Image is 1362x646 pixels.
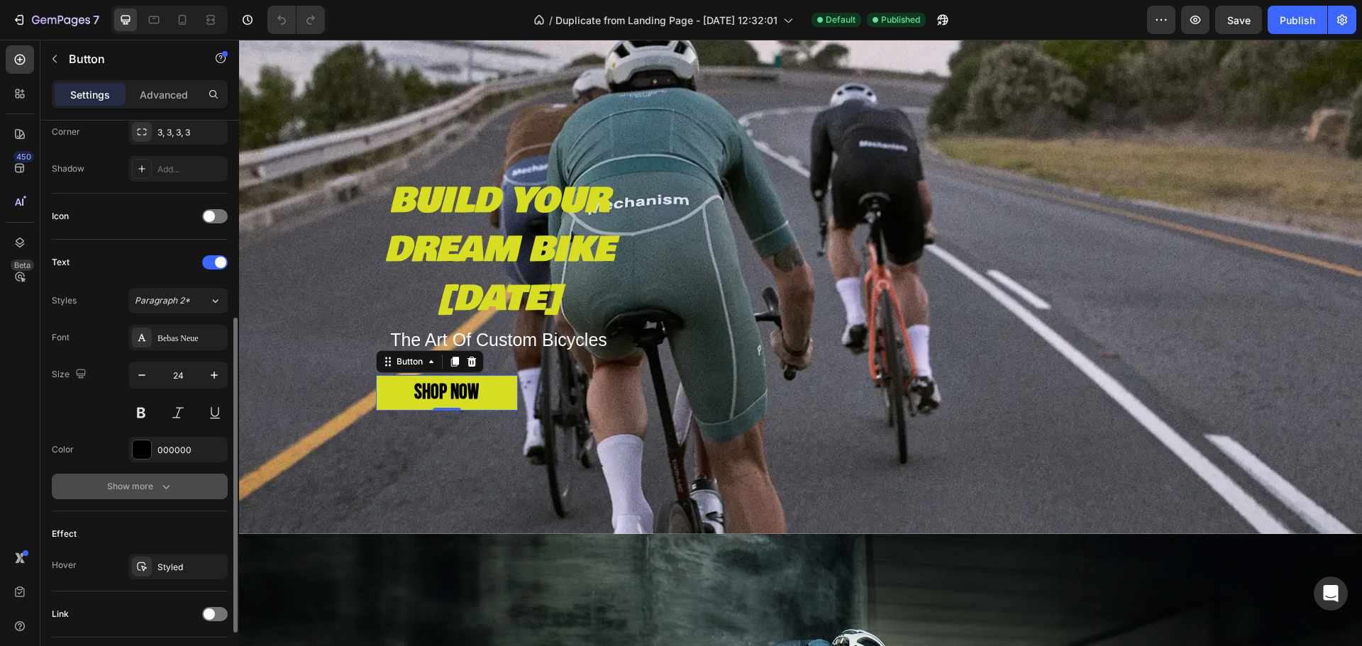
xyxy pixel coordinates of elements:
div: Open Intercom Messenger [1314,577,1348,611]
div: Publish [1280,13,1315,28]
button: Publish [1268,6,1327,34]
p: 7 [93,11,99,28]
div: Color [52,443,74,456]
div: Text [52,256,70,269]
p: Settings [70,87,110,102]
div: Undo/Redo [267,6,325,34]
div: Styles [52,294,77,307]
div: Effect [52,528,77,540]
div: 3, 3, 3, 3 [157,126,224,139]
span: / [549,13,553,28]
div: Hover [52,559,77,572]
button: Paragraph 2* [128,288,228,313]
span: Duplicate from Landing Page - [DATE] 12:32:01 [555,13,777,28]
p: Button [69,50,189,67]
span: Default [826,13,856,26]
div: Shadow [52,162,84,175]
div: Icon [52,210,69,223]
span: Published [881,13,920,26]
div: Font [52,331,70,344]
div: Styled [157,561,224,574]
div: Add... [157,163,224,176]
span: Save [1227,14,1251,26]
div: Show more [107,479,173,494]
div: Beta [11,260,34,271]
button: Show more [52,474,228,499]
p: Advanced [140,87,188,102]
div: Corner [52,126,80,138]
div: Bebas Neue [157,332,224,345]
button: Save [1215,6,1262,34]
div: Size [52,365,89,384]
iframe: Design area [239,40,1362,646]
span: Paragraph 2* [135,294,190,307]
div: 450 [13,151,34,162]
div: 000000 [157,444,224,457]
div: Link [52,608,69,620]
button: 7 [6,6,106,34]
